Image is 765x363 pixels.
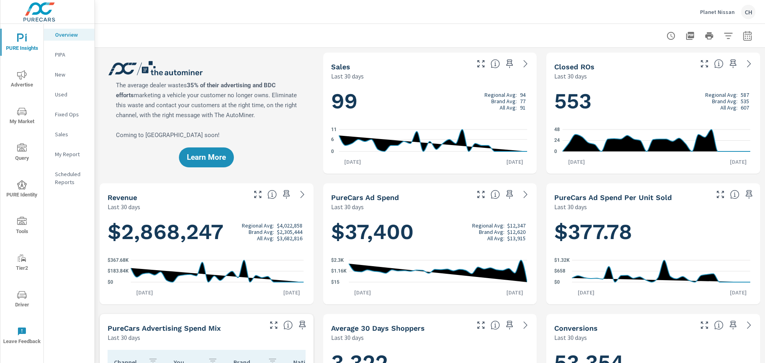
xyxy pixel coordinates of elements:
div: My Report [44,148,94,160]
span: Save this to your personalized report [727,319,739,332]
p: Last 30 days [554,71,587,81]
h5: Sales [331,63,350,71]
a: See more details in report [296,188,309,201]
text: 11 [331,127,337,132]
text: $1.32K [554,257,570,263]
h5: Conversions [554,324,598,332]
div: New [44,69,94,80]
a: See more details in report [743,319,755,332]
p: Last 30 days [108,333,140,342]
text: 48 [554,127,560,132]
p: My Report [55,150,88,158]
span: Save this to your personalized report [503,319,516,332]
p: Brand Avg: [712,98,738,104]
p: $12,347 [507,222,526,229]
p: All Avg: [487,235,504,241]
p: All Avg: [720,104,738,111]
span: Query [3,143,41,163]
p: Regional Avg: [484,92,517,98]
p: 94 [520,92,526,98]
p: 91 [520,104,526,111]
p: Regional Avg: [705,92,738,98]
span: Tools [3,217,41,236]
button: Learn More [179,147,234,167]
span: Number of vehicles sold by the dealership over the selected date range. [Source: This data is sou... [490,59,500,69]
span: Number of Repair Orders Closed by the selected dealership group over the selected time range. [So... [714,59,724,69]
p: Last 30 days [554,333,587,342]
p: [DATE] [724,288,752,296]
p: Used [55,90,88,98]
p: [DATE] [339,158,367,166]
button: Make Fullscreen [714,188,727,201]
p: [DATE] [278,288,306,296]
div: Scheduled Reports [44,168,94,188]
a: See more details in report [519,57,532,70]
p: Fixed Ops [55,110,88,118]
p: [DATE] [501,288,529,296]
p: [DATE] [724,158,752,166]
p: Regional Avg: [242,222,274,229]
span: Total cost of media for all PureCars channels for the selected dealership group over the selected... [490,190,500,199]
p: Last 30 days [108,202,140,212]
button: Select Date Range [739,28,755,44]
span: Save this to your personalized report [727,57,739,70]
p: All Avg: [500,104,517,111]
span: Learn More [187,154,226,161]
p: Brand Avg: [249,229,274,235]
p: [DATE] [563,158,590,166]
h1: 99 [331,88,529,115]
div: CH [741,5,755,19]
div: Overview [44,29,94,41]
button: Make Fullscreen [475,319,487,332]
span: Total sales revenue over the selected date range. [Source: This data is sourced from the dealer’s... [267,190,277,199]
text: $658 [554,269,565,274]
p: 77 [520,98,526,104]
p: Last 30 days [331,71,364,81]
text: $1.16K [331,269,347,274]
h1: $377.78 [554,218,752,245]
span: This table looks at how you compare to the amount of budget you spend per channel as opposed to y... [283,320,293,330]
p: [DATE] [349,288,377,296]
div: Used [44,88,94,100]
button: Make Fullscreen [698,57,711,70]
p: 607 [741,104,749,111]
p: Sales [55,130,88,138]
a: See more details in report [519,319,532,332]
div: Sales [44,128,94,140]
span: Save this to your personalized report [743,188,755,201]
span: The number of dealer-specified goals completed by a visitor. [Source: This data is provided by th... [714,320,724,330]
text: 6 [331,137,334,142]
p: [DATE] [501,158,529,166]
button: Print Report [701,28,717,44]
span: Advertise [3,70,41,90]
p: 587 [741,92,749,98]
p: All Avg: [257,235,274,241]
span: Save this to your personalized report [296,319,309,332]
a: See more details in report [519,188,532,201]
button: Make Fullscreen [698,319,711,332]
p: New [55,71,88,78]
h5: PureCars Ad Spend Per Unit Sold [554,193,672,202]
p: Last 30 days [331,333,364,342]
button: Apply Filters [720,28,736,44]
p: $4,022,858 [277,222,302,229]
div: nav menu [0,24,43,354]
text: $183.84K [108,269,129,274]
h1: $2,868,247 [108,218,306,245]
button: Make Fullscreen [475,57,487,70]
text: 0 [554,149,557,154]
text: $367.68K [108,257,129,263]
p: Overview [55,31,88,39]
text: $0 [554,279,560,285]
h5: PureCars Ad Spend [331,193,399,202]
p: PIPA [55,51,88,59]
span: My Market [3,107,41,126]
h5: Average 30 Days Shoppers [331,324,425,332]
p: $13,915 [507,235,526,241]
p: Brand Avg: [479,229,504,235]
span: Tier2 [3,253,41,273]
button: "Export Report to PDF" [682,28,698,44]
text: $2.3K [331,257,344,263]
p: 535 [741,98,749,104]
span: A rolling 30 day total of daily Shoppers on the dealership website, averaged over the selected da... [490,320,500,330]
